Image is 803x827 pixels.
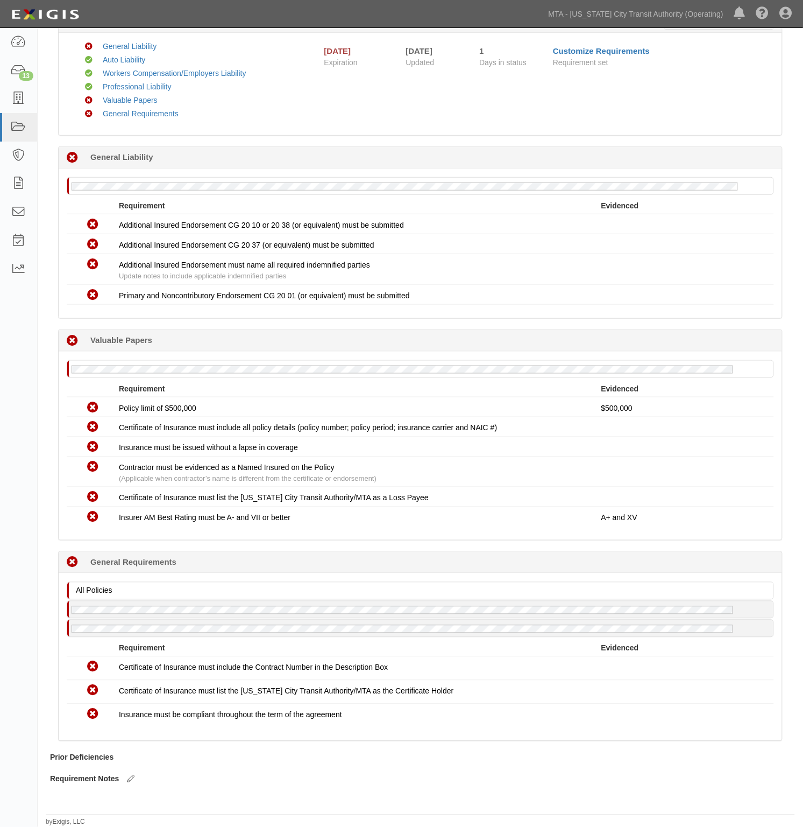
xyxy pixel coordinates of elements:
i: Non-Compliant [86,43,93,51]
a: All Policies [67,583,777,592]
i: Non-Compliant 1 day (since 10/01/2025) [67,557,78,569]
span: Updated [406,58,435,67]
label: Prior Deficiencies [50,752,113,763]
span: Additional Insured Endorsement must name all required indemnified parties [119,261,370,269]
i: Help Center - Complianz [756,8,769,20]
i: Non-Compliant [87,442,98,453]
b: General Requirements [90,557,176,568]
a: Exigis, LLC [53,818,85,826]
span: Additional Insured Endorsement CG 20 37 (or equivalent) must be submitted [119,241,374,249]
strong: Requirement [119,201,165,210]
i: Non-Compliant 1 day (since 10/01/2025) [67,335,78,347]
span: Certificate of Insurance must list the [US_STATE] City Transit Authority/MTA as the Certificate H... [119,687,453,696]
i: Non-Compliant [87,685,98,697]
span: Update notes to include applicable indemnified parties [119,272,286,280]
strong: Requirement [119,384,165,393]
img: logo-5460c22ac91f19d4615b14bd174203de0afe785f0fc80cf4dbbc73dc1793850b.png [8,5,82,24]
strong: Evidenced [601,384,639,393]
i: Compliant [86,83,93,91]
span: Primary and Noncontributory Endorsement CG 20 01 (or equivalent) must be submitted [119,291,410,300]
div: [DATE] [406,45,464,57]
i: Non-Compliant [87,422,98,433]
strong: Evidenced [601,644,639,653]
p: A+ and XV [601,513,766,523]
span: (Applicable when contractor’s name is different from the certificate or endorsement) [119,475,376,483]
i: Non-Compliant [86,110,93,118]
a: MTA - [US_STATE] City Transit Authority (Operating) [543,3,729,25]
a: General Liability [103,42,157,51]
strong: Evidenced [601,201,639,210]
b: Valuable Papers [90,334,152,346]
i: Non-Compliant [87,290,98,301]
i: Non-Compliant [87,662,98,673]
i: Non-Compliant [87,219,98,230]
span: Contractor must be evidenced as a Named Insured on the Policy [119,464,335,472]
a: Professional Liability [103,82,172,91]
strong: Requirement [119,644,165,653]
i: Non-Compliant 1 day (since 10/01/2025) [67,152,78,164]
i: Non-Compliant [87,239,98,250]
span: Insurer AM Best Rating must be A- and VII or better [119,514,290,522]
span: Days in status [479,58,527,67]
div: Since 10/01/2025 [479,45,545,57]
span: Additional Insured Endorsement CG 20 10 or 20 38 (or equivalent) must be submitted [119,221,404,229]
i: Non-Compliant [87,709,98,720]
a: Workers Compensation/Employers Liability [103,69,246,78]
span: Policy limit of $500,000 [119,404,196,412]
b: General Liability [90,151,153,163]
a: Auto Liability [103,55,145,64]
span: Expiration [324,57,398,68]
i: Non-Compliant [86,97,93,104]
i: Non-Compliant [87,512,98,523]
span: Certificate of Insurance must include the Contract Number in the Description Box [119,663,388,672]
i: Compliant [86,57,93,64]
i: Non-Compliant [87,259,98,270]
i: Non-Compliant [87,492,98,503]
i: Compliant [86,70,93,78]
span: Insurance must be issued without a lapse in coverage [119,444,298,452]
label: Requirement Notes [50,774,119,784]
span: Certificate of Insurance must include all policy details (policy number; policy period; insurance... [119,424,497,432]
span: Certificate of Insurance must list the [US_STATE] City Transit Authority/MTA as a Loss Payee [119,494,429,502]
p: All Policies [76,585,771,596]
p: $500,000 [601,403,766,413]
small: by [46,818,85,827]
i: Non-Compliant [87,402,98,413]
div: 13 [19,71,33,81]
i: Non-Compliant [87,462,98,473]
a: General Requirements [103,109,179,118]
span: Requirement set [553,58,608,67]
a: Customize Requirements [553,46,650,55]
div: [DATE] [324,45,351,57]
a: Valuable Papers [103,96,158,104]
span: Insurance must be compliant throughout the term of the agreement [119,711,342,719]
